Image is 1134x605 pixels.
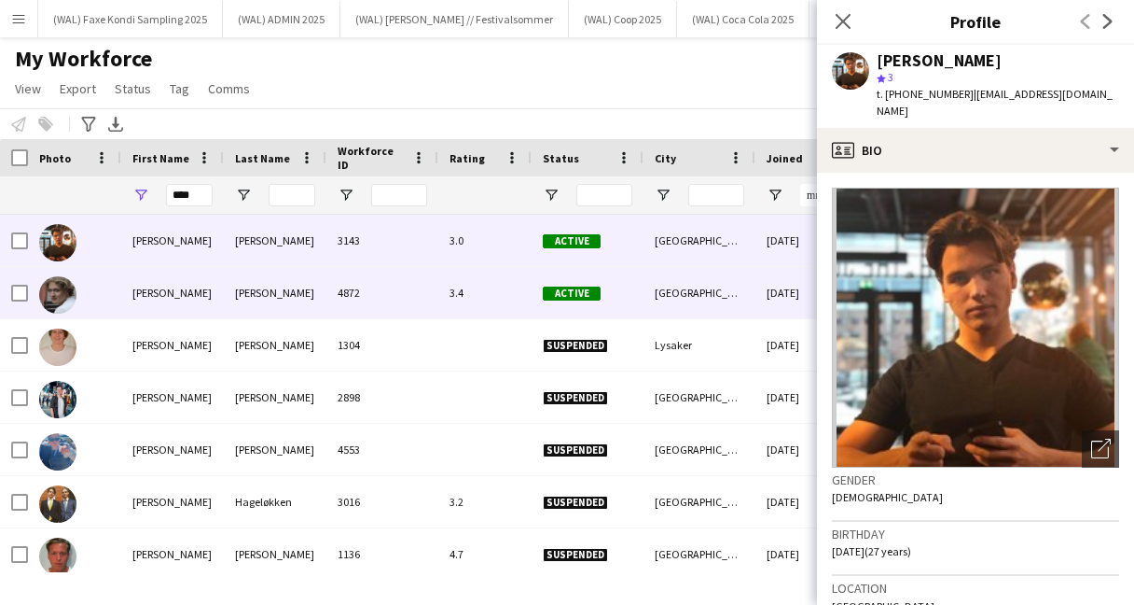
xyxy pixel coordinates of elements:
[643,215,755,266] div: [GEOGRAPHIC_DATA]
[888,70,893,84] span: 3
[877,52,1002,69] div: [PERSON_NAME]
[338,144,405,172] span: Workforce ID
[755,319,867,371] div: [DATE]
[832,188,1119,468] img: Crew avatar or photo
[877,87,1113,118] span: | [EMAIL_ADDRESS][DOMAIN_NAME]
[39,329,76,366] img: Jesper Andreas Bergesen
[438,215,532,266] div: 3.0
[543,548,608,562] span: Suspended
[121,372,224,423] div: [PERSON_NAME]
[643,476,755,528] div: [GEOGRAPHIC_DATA]
[235,151,290,165] span: Last Name
[7,77,48,101] a: View
[543,496,608,510] span: Suspended
[121,476,224,528] div: [PERSON_NAME]
[201,77,257,101] a: Comms
[107,77,159,101] a: Status
[39,485,76,523] img: Jesper Hageløkken
[438,528,532,580] div: 4.7
[817,128,1134,173] div: Bio
[338,187,354,204] button: Open Filter Menu
[677,1,809,37] button: (WAL) Coca Cola 2025
[208,80,250,97] span: Comms
[224,476,326,528] div: Hageløkken
[543,151,579,165] span: Status
[817,9,1134,34] h3: Profile
[15,45,152,73] span: My Workforce
[755,476,867,528] div: [DATE]
[832,471,1119,488] h3: Gender
[77,113,100,135] app-action-btn: Advanced filters
[832,526,1119,542] h3: Birthday
[39,433,76,471] img: Jesper Fredriksen
[438,267,532,318] div: 3.4
[543,339,608,353] span: Suspended
[655,151,676,165] span: City
[1082,430,1119,468] div: Open photos pop-in
[104,113,127,135] app-action-btn: Export XLSX
[115,80,151,97] span: Status
[223,1,340,37] button: (WAL) ADMIN 2025
[121,319,224,371] div: [PERSON_NAME]
[224,319,326,371] div: [PERSON_NAME]
[39,224,76,261] img: Jesper Hunt
[235,187,252,204] button: Open Filter Menu
[326,267,438,318] div: 4872
[162,77,197,101] a: Tag
[643,267,755,318] div: [GEOGRAPHIC_DATA]
[121,528,224,580] div: [PERSON_NAME]
[449,151,485,165] span: Rating
[340,1,569,37] button: (WAL) [PERSON_NAME] // Festivalsommer
[39,538,76,575] img: Jesper Hagfors Thoresen
[543,234,601,248] span: Active
[326,319,438,371] div: 1304
[643,528,755,580] div: [GEOGRAPHIC_DATA]
[643,319,755,371] div: Lysaker
[543,443,608,457] span: Suspended
[767,151,803,165] span: Joined
[224,215,326,266] div: [PERSON_NAME]
[121,267,224,318] div: [PERSON_NAME]
[832,580,1119,597] h3: Location
[543,391,608,405] span: Suspended
[39,381,76,418] img: Jesper Edwin
[832,490,943,504] span: [DEMOGRAPHIC_DATA]
[655,187,671,204] button: Open Filter Menu
[15,80,41,97] span: View
[121,215,224,266] div: [PERSON_NAME]
[569,1,677,37] button: (WAL) Coop 2025
[371,184,427,206] input: Workforce ID Filter Input
[326,528,438,580] div: 1136
[643,424,755,475] div: [GEOGRAPHIC_DATA]
[38,1,223,37] button: (WAL) Faxe Kondi Sampling 2025
[326,476,438,528] div: 3016
[755,424,867,475] div: [DATE]
[832,544,911,558] span: [DATE] (27 years)
[132,187,149,204] button: Open Filter Menu
[755,372,867,423] div: [DATE]
[767,187,783,204] button: Open Filter Menu
[224,267,326,318] div: [PERSON_NAME]
[543,187,560,204] button: Open Filter Menu
[224,372,326,423] div: [PERSON_NAME]
[326,424,438,475] div: 4553
[438,476,532,528] div: 3.2
[170,80,189,97] span: Tag
[166,184,213,206] input: First Name Filter Input
[269,184,315,206] input: Last Name Filter Input
[326,215,438,266] div: 3143
[755,267,867,318] div: [DATE]
[326,372,438,423] div: 2898
[224,528,326,580] div: [PERSON_NAME]
[224,424,326,475] div: [PERSON_NAME]
[543,287,601,301] span: Active
[132,151,189,165] span: First Name
[39,276,76,314] img: Jesper Roth
[52,77,104,101] a: Export
[121,424,224,475] div: [PERSON_NAME]
[688,184,744,206] input: City Filter Input
[800,184,856,206] input: Joined Filter Input
[60,80,96,97] span: Export
[39,151,71,165] span: Photo
[755,215,867,266] div: [DATE]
